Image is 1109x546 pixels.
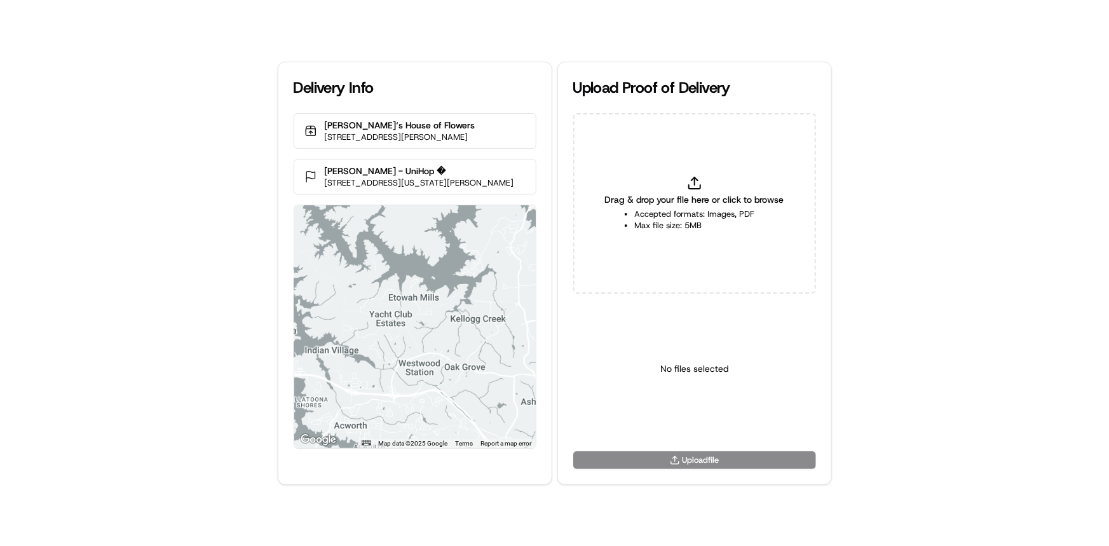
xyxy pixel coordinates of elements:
p: No files selected [660,362,728,375]
button: Keyboard shortcuts [362,440,371,446]
li: Max file size: 5MB [634,220,754,231]
p: [STREET_ADDRESS][US_STATE][PERSON_NAME] [325,177,514,189]
img: Google [297,432,339,448]
span: Drag & drop your file here or click to browse [605,193,784,206]
div: Delivery Info [294,78,536,98]
a: Report a map error [481,440,532,447]
p: [STREET_ADDRESS][PERSON_NAME] [325,132,475,143]
li: Accepted formats: Images, PDF [634,208,754,220]
a: Terms [456,440,473,447]
span: Map data ©2025 Google [379,440,448,447]
div: Upload Proof of Delivery [573,78,816,98]
p: [PERSON_NAME]‘s House of Flowers [325,119,475,132]
a: Open this area in Google Maps (opens a new window) [297,432,339,448]
p: [PERSON_NAME] - UniHop � [325,165,514,177]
